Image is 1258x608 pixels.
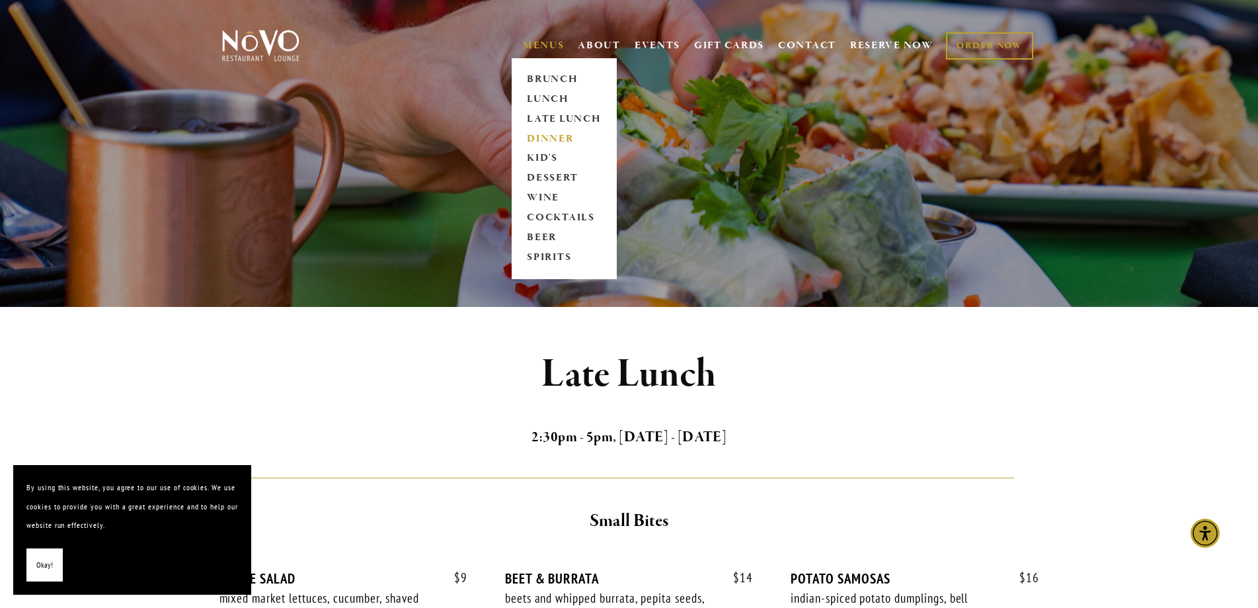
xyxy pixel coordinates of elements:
[541,349,717,400] strong: Late Lunch
[791,570,1039,587] div: POTATO SAMOSAS
[733,570,740,586] span: $
[523,89,606,109] a: LUNCH
[523,69,606,89] a: BRUNCH
[720,570,753,586] span: 14
[219,570,467,587] div: HOUSE SALAD
[26,548,63,582] button: Okay!
[523,189,606,208] a: WINE
[441,570,467,586] span: 9
[523,149,606,169] a: KID'S
[635,39,680,52] a: EVENTS
[578,39,621,52] a: ABOUT
[1019,570,1026,586] span: $
[523,208,606,228] a: COCKTAILS
[505,570,753,587] div: BEET & BURRATA
[590,509,668,533] strong: Small Bites
[523,129,606,149] a: DINNER
[523,248,606,268] a: SPIRITS
[26,478,238,535] p: By using this website, you agree to our use of cookies. We use cookies to provide you with a grea...
[531,428,727,447] strong: 2:30pm - 5pm, [DATE] - [DATE]
[694,33,764,58] a: GIFT CARDS
[523,228,606,248] a: BEER
[523,39,565,52] a: MENUS
[523,109,606,129] a: LATE LUNCH
[1191,519,1220,548] div: Accessibility Menu
[1006,570,1039,586] span: 16
[219,29,302,62] img: Novo Restaurant &amp; Lounge
[850,33,933,58] a: RESERVE NOW
[778,33,836,58] a: CONTACT
[523,169,606,189] a: DESSERT
[13,465,251,595] section: Cookie banner
[36,556,53,575] span: Okay!
[946,32,1033,60] a: ORDER NOW
[454,570,461,586] span: $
